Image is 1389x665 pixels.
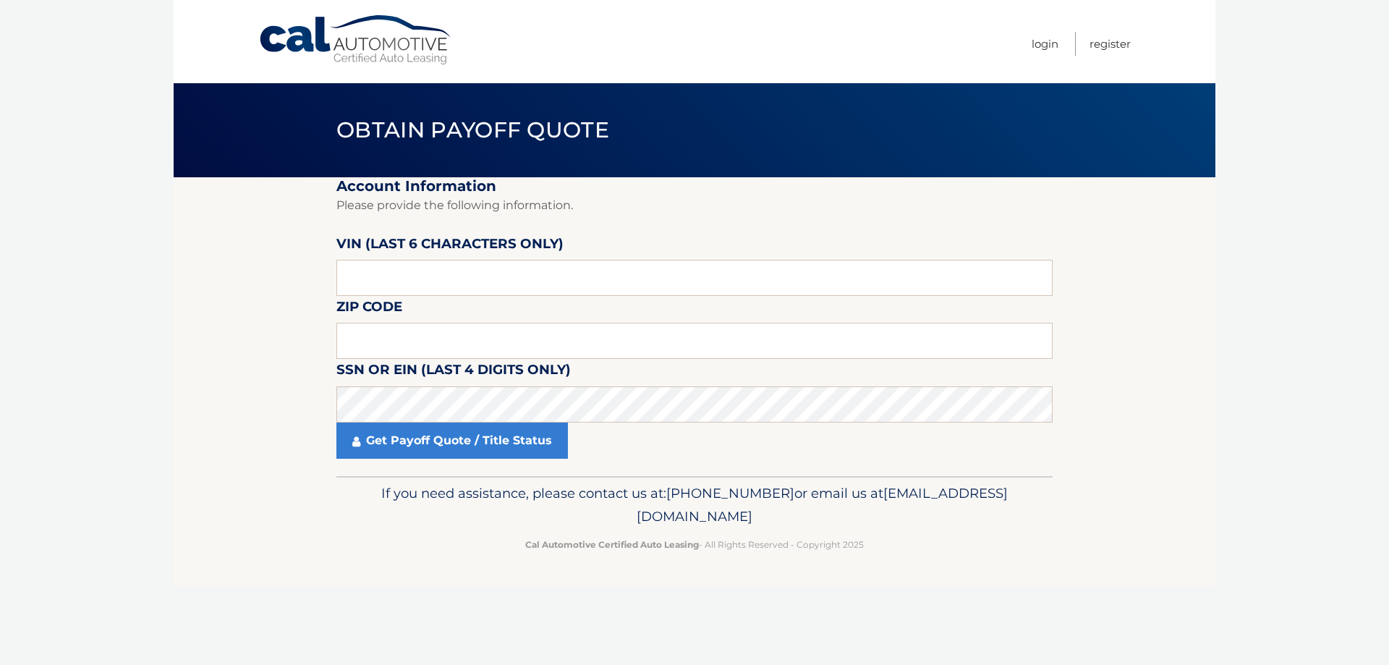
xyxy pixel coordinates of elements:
a: Register [1089,32,1131,56]
label: Zip Code [336,296,402,323]
span: [PHONE_NUMBER] [666,485,794,501]
a: Cal Automotive [258,14,454,66]
a: Get Payoff Quote / Title Status [336,423,568,459]
a: Login [1032,32,1058,56]
h2: Account Information [336,177,1053,195]
p: - All Rights Reserved - Copyright 2025 [346,537,1043,552]
label: VIN (last 6 characters only) [336,233,564,260]
p: If you need assistance, please contact us at: or email us at [346,482,1043,528]
p: Please provide the following information. [336,195,1053,216]
label: SSN or EIN (last 4 digits only) [336,359,571,386]
strong: Cal Automotive Certified Auto Leasing [525,539,699,550]
span: Obtain Payoff Quote [336,117,609,143]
